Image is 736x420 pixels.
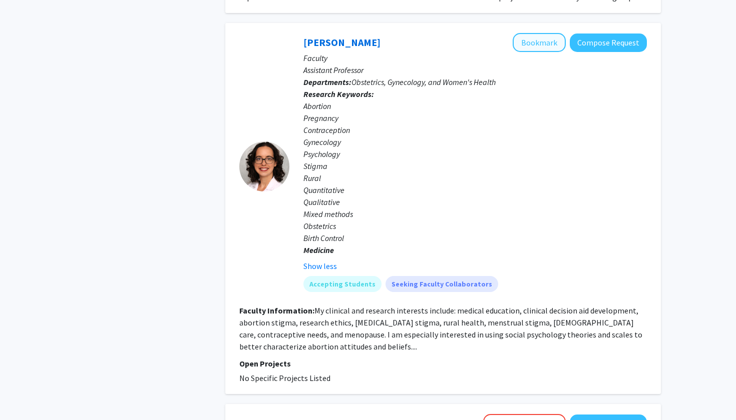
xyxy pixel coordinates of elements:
[303,245,334,255] b: Medicine
[239,357,647,369] p: Open Projects
[303,100,647,256] div: Abortion Pregnancy Contraception Gynecology Psychology Stigma Rural Quantitative Qualitative Mixe...
[239,305,314,315] b: Faculty Information:
[303,64,647,76] p: Assistant Professor
[303,77,351,87] b: Departments:
[303,52,647,64] p: Faculty
[386,276,498,292] mat-chip: Seeking Faculty Collaborators
[570,33,647,52] button: Compose Request to Paris Stowers
[303,276,382,292] mat-chip: Accepting Students
[303,36,381,48] a: [PERSON_NAME]
[303,89,374,99] b: Research Keywords:
[8,375,43,412] iframe: Chat
[239,373,330,383] span: No Specific Projects Listed
[303,260,337,272] button: Show less
[351,77,496,87] span: Obstetrics, Gynecology, and Women's Health
[239,305,642,351] fg-read-more: My clinical and research interests include: medical education, clinical decision aid development,...
[513,33,566,52] button: Add Paris Stowers to Bookmarks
